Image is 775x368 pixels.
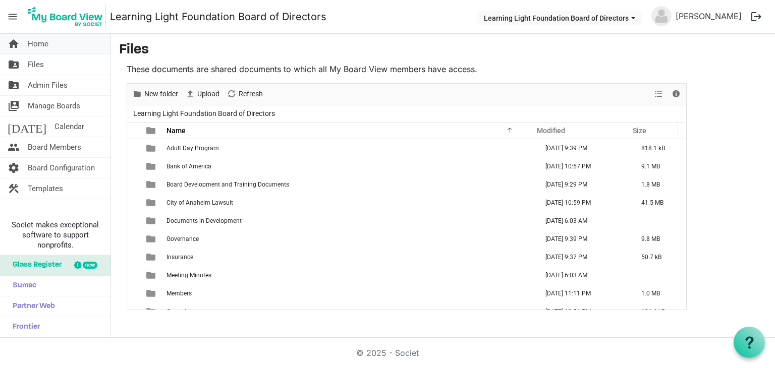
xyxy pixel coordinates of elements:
td: August 19, 2025 10:57 PM column header Modified [535,157,631,175]
span: folder_shared [8,54,20,75]
td: August 19, 2025 9:39 PM column header Modified [535,139,631,157]
span: Frontier [8,317,40,337]
td: checkbox [127,212,140,230]
span: Name [167,127,186,135]
span: Admin Files [28,75,68,95]
span: switch_account [8,96,20,116]
span: Manage Boards [28,96,80,116]
span: menu [3,7,22,26]
td: checkbox [127,284,140,302]
span: Societ makes exceptional software to support nonprofits. [5,220,106,250]
td: August 19, 2025 9:29 PM column header Modified [535,175,631,194]
td: Board Development and Training Documents is template cell column header Name [163,175,535,194]
td: checkbox [127,248,140,266]
td: Governance is template cell column header Name [163,230,535,248]
span: Upload [196,88,220,100]
td: July 14, 2025 6:03 AM column header Modified [535,212,631,230]
p: These documents are shared documents to which all My Board View members have access. [127,63,687,75]
img: no-profile-picture.svg [651,6,672,26]
span: Governance [167,235,199,242]
td: 1.0 MB is template cell column header Size [631,284,686,302]
td: is template cell column header type [140,175,163,194]
span: Meeting Minutes [167,272,211,279]
span: Partner Web [8,296,55,317]
td: checkbox [127,302,140,321]
td: August 19, 2025 9:39 PM column header Modified [535,230,631,248]
span: Operations [167,308,196,315]
td: Bank of America is template cell column header Name [163,157,535,175]
div: new [83,262,97,269]
td: 1.8 MB is template cell column header Size [631,175,686,194]
span: Home [28,34,48,54]
td: City of Anaheim Lawsuit is template cell column header Name [163,194,535,212]
td: Insurance is template cell column header Name [163,248,535,266]
td: August 19, 2025 9:37 PM column header Modified [535,248,631,266]
button: Details [670,88,683,100]
td: is template cell column header type [140,157,163,175]
td: checkbox [127,266,140,284]
td: 9.8 MB is template cell column header Size [631,230,686,248]
button: View dropdownbutton [652,88,665,100]
span: folder_shared [8,75,20,95]
button: Refresh [225,88,265,100]
span: Documents in Development [167,217,242,224]
span: Bank of America [167,163,211,170]
a: [PERSON_NAME] [672,6,746,26]
td: checkbox [127,139,140,157]
span: Modified [537,127,565,135]
span: Files [28,54,44,75]
div: View [650,84,668,105]
span: Adult Day Program [167,145,219,152]
td: checkbox [127,230,140,248]
td: 50.7 kB is template cell column header Size [631,248,686,266]
span: Insurance [167,254,193,261]
button: Learning Light Foundation Board of Directors dropdownbutton [477,11,642,25]
span: Board Configuration [28,158,95,178]
span: Members [167,290,192,297]
span: construction [8,178,20,199]
span: New folder [143,88,179,100]
a: © 2025 - Societ [356,348,419,358]
td: is template cell column header type [140,248,163,266]
img: My Board View Logo [25,4,106,29]
td: Members is template cell column header Name [163,284,535,302]
span: City of Anaheim Lawsuit [167,199,233,206]
td: July 14, 2025 6:03 AM column header Modified [535,266,631,284]
span: Sumac [8,276,36,296]
td: 101.6 kB is template cell column header Size [631,302,686,321]
span: home [8,34,20,54]
td: is template cell column header type [140,212,163,230]
a: My Board View Logo [25,4,110,29]
div: Details [668,84,685,105]
span: settings [8,158,20,178]
a: Learning Light Foundation Board of Directors [110,7,326,27]
h3: Files [119,42,767,59]
td: is template cell column header type [140,139,163,157]
span: Calendar [54,116,84,137]
span: Templates [28,178,63,199]
td: is template cell column header Size [631,266,686,284]
span: Refresh [238,88,264,100]
td: Meeting Minutes is template cell column header Name [163,266,535,284]
div: Refresh [223,84,266,105]
td: is template cell column header Size [631,212,686,230]
td: is template cell column header type [140,230,163,248]
td: checkbox [127,194,140,212]
td: Documents in Development is template cell column header Name [163,212,535,230]
span: Glass Register [8,255,62,275]
span: Size [633,127,646,135]
div: New folder [129,84,182,105]
button: New folder [131,88,180,100]
td: August 19, 2025 11:11 PM column header Modified [535,284,631,302]
span: Learning Light Foundation Board of Directors [131,107,277,120]
td: 41.5 MB is template cell column header Size [631,194,686,212]
td: is template cell column header type [140,266,163,284]
td: 9.1 MB is template cell column header Size [631,157,686,175]
span: [DATE] [8,116,46,137]
td: Adult Day Program is template cell column header Name [163,139,535,157]
span: people [8,137,20,157]
td: checkbox [127,157,140,175]
td: August 19, 2025 10:56 PM column header Modified [535,302,631,321]
button: Upload [184,88,222,100]
button: logout [746,6,767,27]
